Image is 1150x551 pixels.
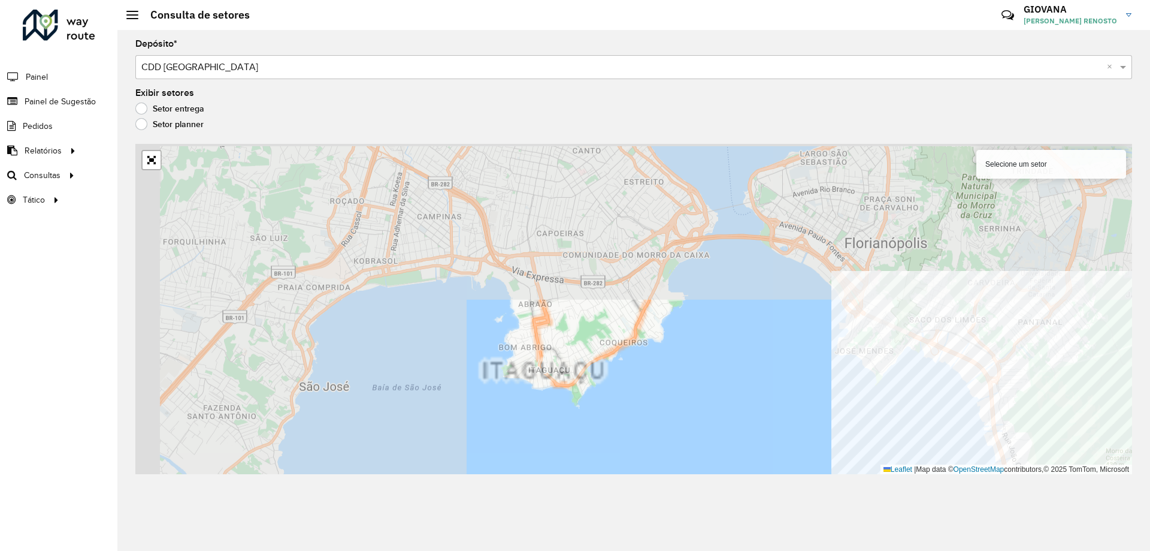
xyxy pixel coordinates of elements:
span: Tático [23,194,45,206]
span: Consultas [24,169,60,182]
span: [PERSON_NAME] RENOSTO [1024,16,1117,26]
div: Map data © contributors,© 2025 TomTom, Microsoft [880,465,1132,475]
span: Pedidos [23,120,53,133]
label: Setor entrega [135,103,204,115]
a: Leaflet [883,465,912,474]
a: Abrir mapa em tela cheia [143,151,161,169]
label: Depósito [135,37,177,51]
label: Exibir setores [135,86,194,100]
span: Clear all [1107,60,1117,74]
span: Painel de Sugestão [25,95,96,108]
div: Selecione um setor [976,150,1126,179]
span: | [914,465,916,474]
span: Painel [26,71,48,83]
a: Contato Rápido [995,2,1021,28]
a: OpenStreetMap [954,465,1004,474]
label: Setor planner [135,118,204,130]
h3: GIOVANA [1024,4,1117,15]
span: Relatórios [25,144,62,157]
h2: Consulta de setores [138,8,250,22]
